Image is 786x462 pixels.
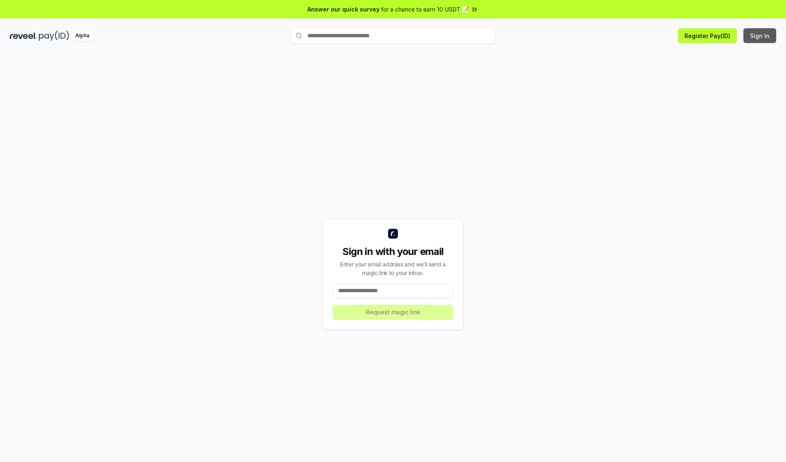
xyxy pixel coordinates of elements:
[333,245,453,258] div: Sign in with your email
[71,31,94,41] div: Alpha
[678,28,737,43] button: Register Pay(ID)
[743,28,776,43] button: Sign In
[39,31,69,41] img: pay_id
[381,5,469,14] span: for a chance to earn 10 USDT 📝
[333,260,453,277] div: Enter your email address and we’ll send a magic link to your inbox.
[388,229,398,239] img: logo_small
[307,5,379,14] span: Answer our quick survey
[10,31,37,41] img: reveel_dark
